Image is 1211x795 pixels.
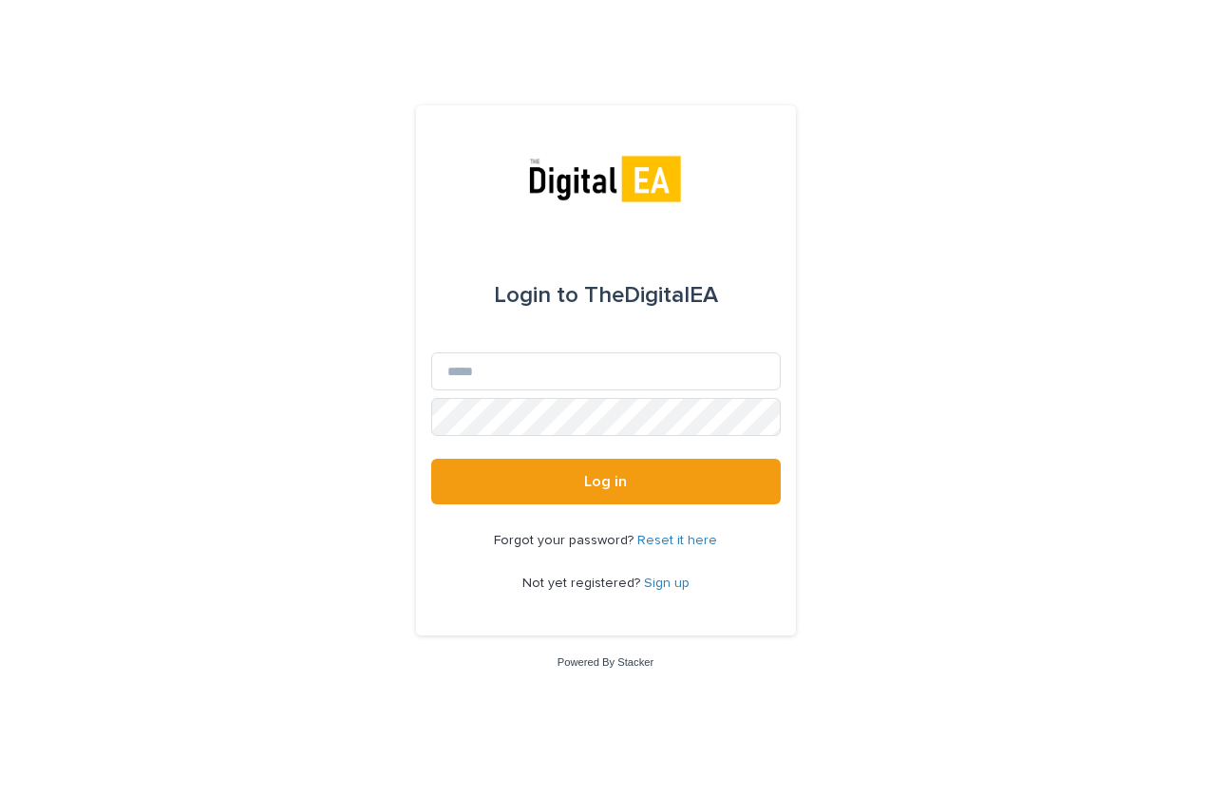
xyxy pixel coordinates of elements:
a: Reset it here [637,534,717,547]
span: Not yet registered? [522,577,644,590]
img: mpnAKsivTWiDOsumdcjk [523,151,687,208]
span: Login to [494,284,578,307]
a: Powered By Stacker [558,656,653,668]
a: Sign up [644,577,690,590]
span: Forgot your password? [494,534,637,547]
span: Log in [584,474,627,489]
div: TheDigitalEA [494,269,718,322]
button: Log in [431,459,781,504]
